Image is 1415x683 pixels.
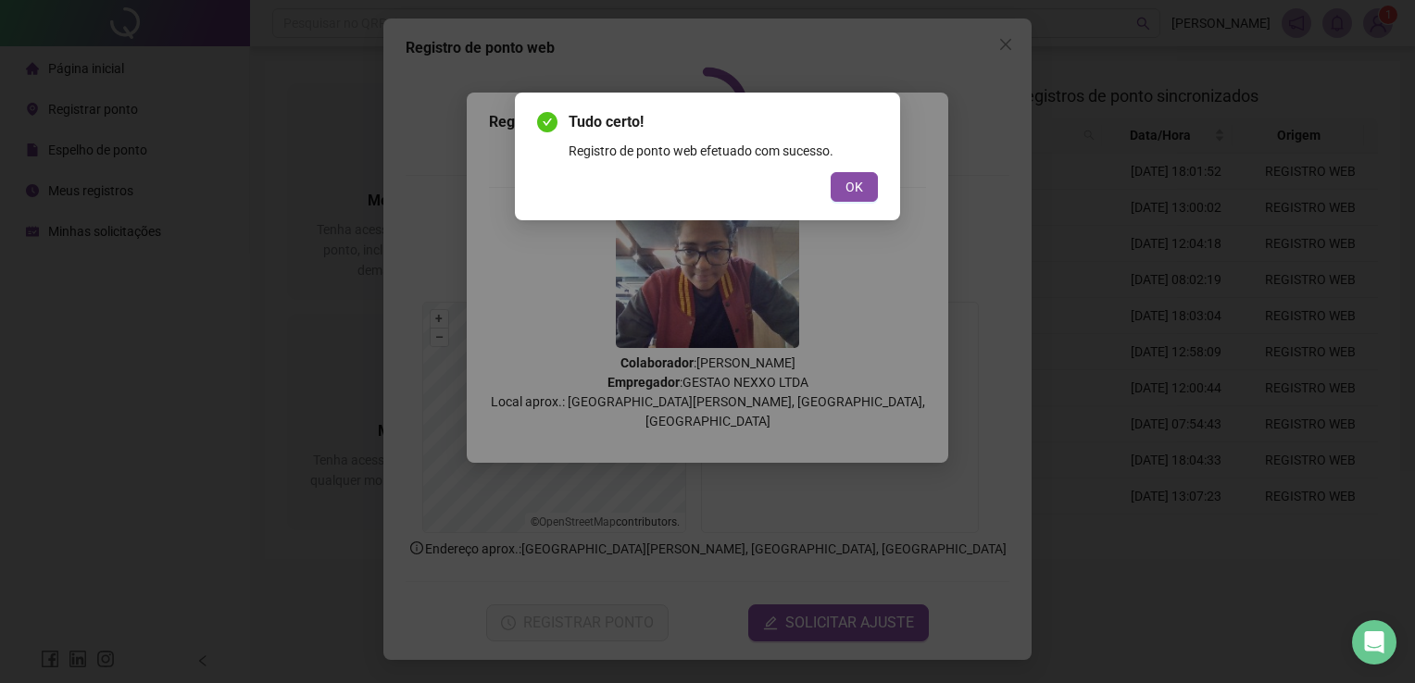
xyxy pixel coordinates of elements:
[569,111,878,133] span: Tudo certo!
[569,141,878,161] div: Registro de ponto web efetuado com sucesso.
[537,112,557,132] span: check-circle
[831,172,878,202] button: OK
[1352,620,1396,664] div: Open Intercom Messenger
[845,177,863,197] span: OK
